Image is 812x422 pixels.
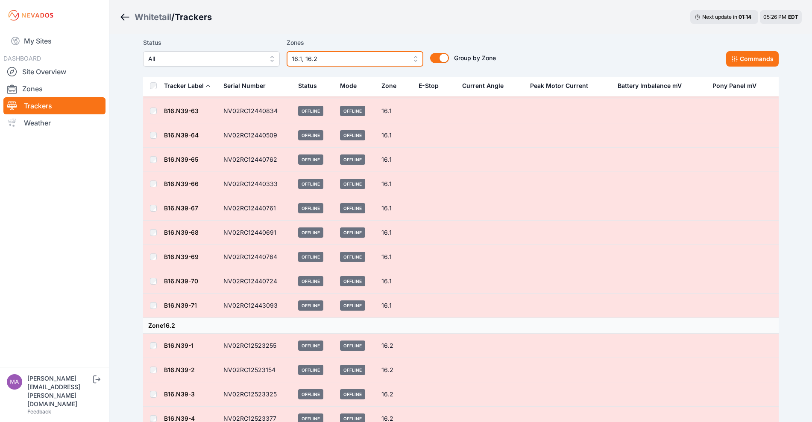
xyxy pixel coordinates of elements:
button: Commands [726,51,779,67]
span: Offline [298,130,323,140]
td: NV02RC12443093 [218,294,293,318]
a: Feedback [27,408,51,415]
span: Offline [298,300,323,311]
div: Serial Number [223,81,266,90]
td: 16.1 [376,148,413,172]
a: B16.N39-68 [164,229,199,236]
td: NV02RC12440691 [218,221,293,245]
td: NV02RC12440764 [218,245,293,269]
td: NV02RC12523154 [218,358,293,382]
label: Zones [287,38,423,48]
label: Status [143,38,280,48]
nav: Breadcrumb [120,6,212,28]
span: All [148,54,263,64]
span: Offline [298,106,323,116]
button: Tracker Label [164,76,211,96]
div: Battery Imbalance mV [618,81,682,90]
button: All [143,51,280,67]
button: Peak Motor Current [530,76,595,96]
span: Offline [340,365,365,375]
button: Serial Number [223,76,273,96]
span: Offline [340,300,365,311]
td: NV02RC12440762 [218,148,293,172]
span: Offline [298,365,323,375]
span: Offline [298,179,323,189]
td: 16.1 [376,221,413,245]
td: 16.1 [376,196,413,221]
a: B16.N39-70 [164,277,198,285]
td: Zone 16.2 [143,318,779,334]
td: 16.1 [376,172,413,196]
a: B16.N39-65 [164,156,198,163]
span: Offline [298,389,323,399]
button: 16.1, 16.2 [287,51,423,67]
div: 01 : 14 [739,14,754,20]
button: Current Angle [462,76,510,96]
span: Offline [340,106,365,116]
div: Peak Motor Current [530,81,588,90]
span: 16.1, 16.2 [292,54,406,64]
span: Group by Zone [454,54,496,61]
span: Offline [340,203,365,213]
h3: Trackers [175,11,212,23]
a: B16.N39-71 [164,302,197,309]
td: 16.1 [376,123,413,148]
td: 16.2 [376,358,413,382]
td: NV02RC12440333 [218,172,293,196]
a: B16.N39-64 [164,131,199,139]
span: Offline [298,203,323,213]
span: Offline [298,154,323,165]
td: 16.2 [376,382,413,407]
img: matthew.breyfogle@nevados.solar [7,374,22,390]
a: B16.N39-1 [164,342,193,349]
span: DASHBOARD [3,55,41,62]
div: Zone [381,81,396,90]
a: B16.N39-3 [164,390,195,398]
a: B16.N39-4 [164,415,195,422]
td: NV02RC12523255 [218,334,293,358]
span: Offline [298,227,323,238]
span: Next update in [702,14,737,20]
a: Trackers [3,97,106,114]
a: B16.N39-2 [164,366,195,373]
span: 05:26 PM [763,14,786,20]
td: 16.1 [376,245,413,269]
span: Offline [298,276,323,286]
button: Pony Panel mV [712,76,763,96]
a: Site Overview [3,63,106,80]
span: Offline [340,341,365,351]
div: Pony Panel mV [712,81,756,90]
a: Weather [3,114,106,131]
td: 16.1 [376,99,413,123]
span: Offline [340,179,365,189]
span: / [171,11,175,23]
td: NV02RC12523325 [218,382,293,407]
a: B16.N39-63 [164,107,199,114]
td: 16.1 [376,294,413,318]
span: Offline [340,276,365,286]
td: NV02RC12440724 [218,269,293,294]
div: Current Angle [462,81,504,90]
button: E-Stop [419,76,446,96]
td: NV02RC12440509 [218,123,293,148]
button: Mode [340,76,363,96]
td: NV02RC12440761 [218,196,293,221]
a: My Sites [3,31,106,51]
div: [PERSON_NAME][EMAIL_ADDRESS][PERSON_NAME][DOMAIN_NAME] [27,374,91,408]
a: B16.N39-69 [164,253,199,260]
a: B16.N39-67 [164,204,198,212]
button: Battery Imbalance mV [618,76,689,96]
td: NV02RC12440834 [218,99,293,123]
span: Offline [340,130,365,140]
div: Tracker Label [164,81,204,90]
td: 16.1 [376,269,413,294]
span: Offline [340,154,365,165]
span: Offline [340,227,365,238]
span: Offline [298,341,323,351]
a: Whitetail [135,11,171,23]
div: Mode [340,81,357,90]
span: Offline [340,389,365,399]
span: Offline [298,252,323,262]
div: Status [298,81,317,90]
